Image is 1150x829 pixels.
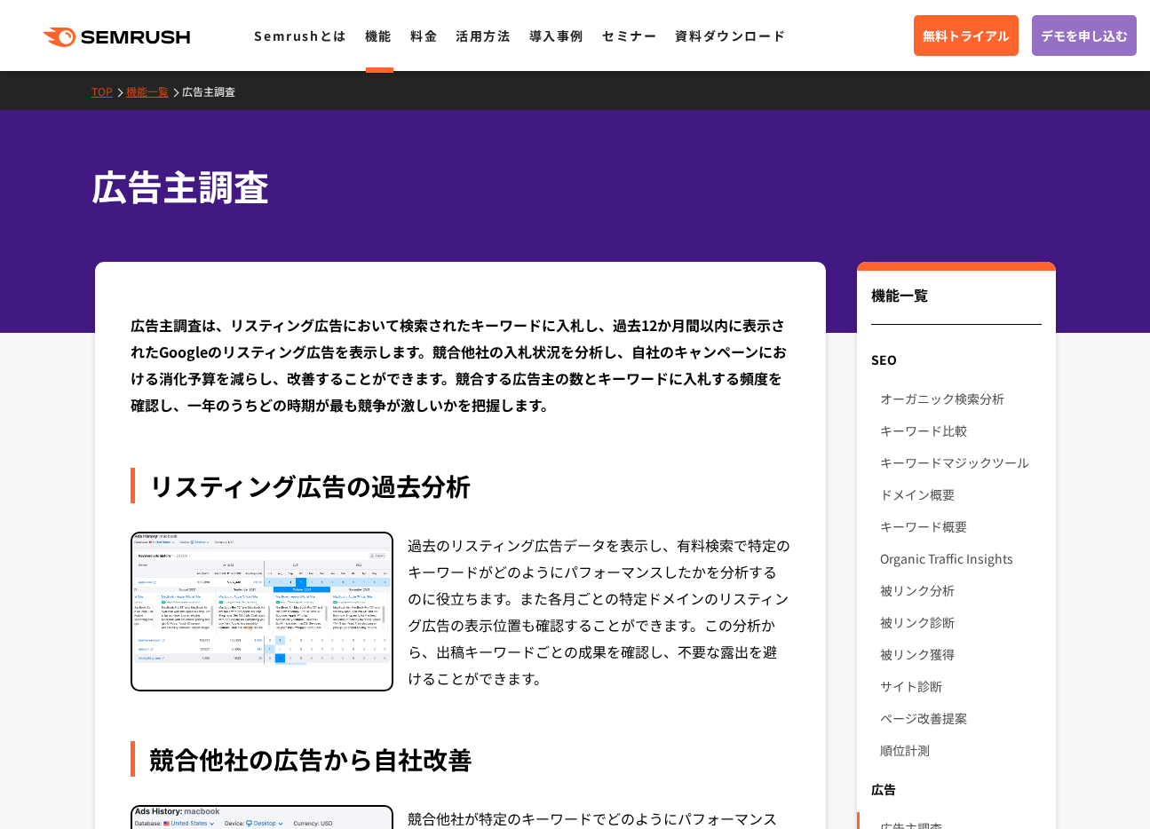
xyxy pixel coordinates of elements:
[131,741,791,777] div: 競合他社の広告から自社改善
[857,343,1055,375] div: SEO
[880,734,1041,766] a: 順位計測
[857,773,1055,805] div: 広告
[871,284,1041,325] div: 機能一覧
[602,27,657,44] a: セミナー
[132,533,392,665] img: リスティング広告の過去分析
[91,83,126,99] a: TOP
[880,510,1041,542] a: キーワード概要
[529,27,584,44] a: 導入事例
[880,446,1041,478] a: キーワードマジックツール
[91,160,1042,212] h1: 広告主調査
[675,27,786,44] a: 資料ダウンロード
[880,638,1041,670] a: 被リンク獲得
[880,606,1041,638] a: 被リンク診断
[880,414,1041,446] a: キーワード比較
[914,15,1019,56] a: 無料トライアル
[880,542,1041,574] a: Organic Traffic Insights
[1041,26,1128,45] span: デモを申し込む
[880,574,1041,606] a: 被リンク分析
[880,702,1041,734] a: ページ改善提案
[131,468,791,503] div: リスティング広告の過去分析
[131,312,791,418] div: 広告主調査は、リスティング広告において検索されたキーワードに入札し、過去12か月間以内に表示されたGoogleのリスティング広告を表示します。競合他社の入札状況を分析し、自社のキャンペーンにおけ...
[410,27,438,44] a: 料金
[456,27,511,44] a: 活用方法
[880,670,1041,702] a: サイト診断
[254,27,346,44] a: Semrushとは
[182,83,249,99] a: 広告主調査
[365,27,393,44] a: 機能
[408,532,791,691] div: 過去のリスティング広告データを表示し、有料検索で特定のキーワードがどのようにパフォーマンスしたかを分析するのに役立ちます。また各月ごとの特定ドメインのリスティング広告の表示位置も確認することがで...
[923,26,1010,45] span: 無料トライアル
[880,383,1041,414] a: オーガニック検索分析
[880,478,1041,510] a: ドメイン概要
[126,83,182,99] a: 機能一覧
[1032,15,1137,56] a: デモを申し込む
